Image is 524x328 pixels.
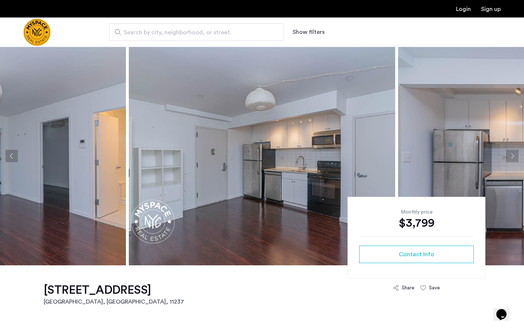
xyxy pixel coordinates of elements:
span: Contact Info [399,250,434,259]
img: logo [23,19,51,46]
a: Login [456,6,471,12]
button: Previous apartment [5,150,18,162]
span: Search by city, neighborhood, or street. [124,28,263,37]
div: Share [402,284,414,292]
h1: [STREET_ADDRESS] [44,283,184,297]
button: Show or hide filters [293,28,325,36]
button: button [359,246,474,263]
div: $3,799 [359,216,474,230]
a: Cazamio Logo [23,19,51,46]
h2: [GEOGRAPHIC_DATA], [GEOGRAPHIC_DATA] , 11237 [44,297,184,306]
input: Apartment Search [109,23,284,41]
a: Registration [481,6,501,12]
div: Save [429,284,440,292]
img: apartment [129,47,395,265]
button: Next apartment [506,150,519,162]
div: Monthly price [359,208,474,216]
iframe: chat widget [493,299,517,321]
a: [STREET_ADDRESS][GEOGRAPHIC_DATA], [GEOGRAPHIC_DATA], 11237 [44,283,184,306]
